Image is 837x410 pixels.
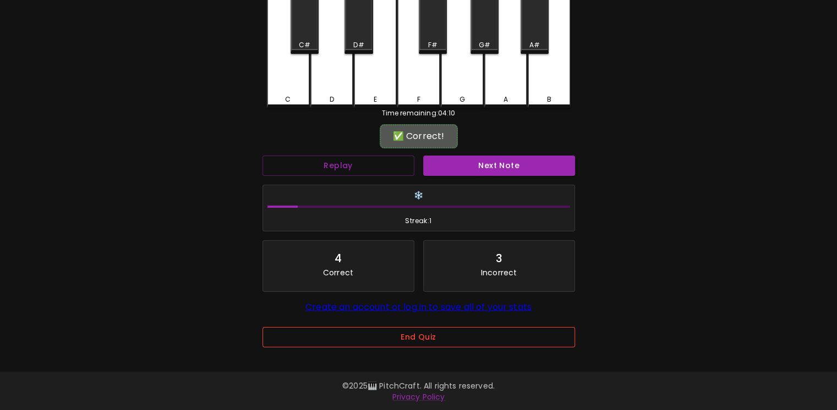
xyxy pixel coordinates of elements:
[503,95,507,104] div: A
[392,391,445,402] a: Privacy Policy
[305,301,532,313] a: Create an account or log in to save all of your stats
[417,95,420,104] div: F
[262,156,414,176] button: Replay
[267,190,570,202] h6: ❄️
[299,40,310,50] div: C#
[479,40,490,50] div: G#
[262,327,575,347] button: End Quiz
[267,108,571,118] div: Time remaining: 04:10
[335,250,342,267] div: 4
[423,156,575,176] button: Next Note
[323,267,353,278] p: Correct
[329,95,333,104] div: D
[546,95,551,104] div: B
[102,380,736,391] p: © 2025 🎹 PitchCraft. All rights reserved.
[481,267,517,278] p: Incorrect
[428,40,437,50] div: F#
[267,215,570,226] span: Streak: 1
[529,40,540,50] div: A#
[495,250,502,267] div: 3
[459,95,464,104] div: G
[353,40,364,50] div: D#
[373,95,376,104] div: E
[385,130,452,143] div: ✅ Correct!
[285,95,291,104] div: C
